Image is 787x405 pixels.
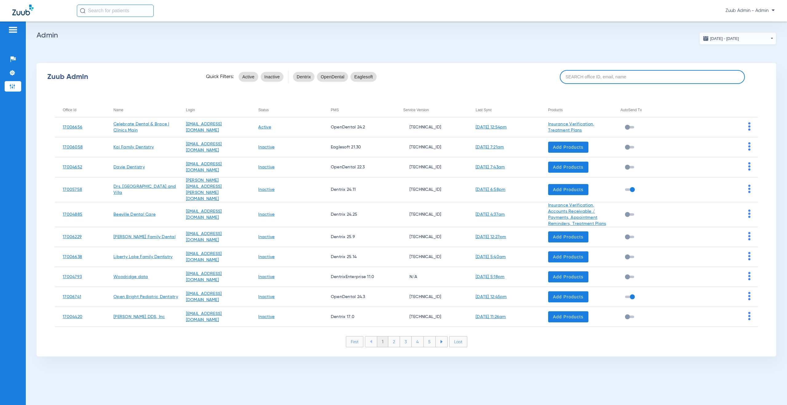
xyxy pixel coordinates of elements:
[113,107,123,113] div: Name
[553,274,583,280] span: Add Products
[412,336,424,347] li: 4
[186,107,251,113] div: Login
[113,165,145,169] a: Davie Dentistry
[186,312,222,322] a: [EMAIL_ADDRESS][DOMAIN_NAME]
[258,275,275,279] a: Inactive
[258,212,275,217] a: Inactive
[553,164,583,170] span: Add Products
[63,107,106,113] div: Office Id
[620,107,685,113] div: AutoSend Tx
[388,336,400,347] li: 2
[748,162,750,171] img: group-dot-blue.svg
[553,254,583,260] span: Add Products
[206,74,234,80] span: Quick Filters:
[476,107,492,113] div: Last Sync
[331,107,339,113] div: PMS
[748,232,750,240] img: group-dot-blue.svg
[63,255,82,259] a: 17006638
[323,307,396,327] td: Dentrix 17.0
[258,255,275,259] a: Inactive
[449,336,467,347] li: Last
[553,187,583,193] span: Add Products
[620,107,642,113] div: AutoSend Tx
[548,184,588,195] button: Add Products
[703,35,709,41] img: date.svg
[476,255,506,259] a: [DATE] 5:40am
[258,107,323,113] div: Status
[323,267,396,287] td: DentrixEnterprise 11.0
[553,294,583,300] span: Add Products
[400,336,412,347] li: 3
[699,32,776,45] button: [DATE] - [DATE]
[258,315,275,319] a: Inactive
[323,227,396,247] td: Dentrix 25.9
[440,340,443,343] img: arrow-right-blue.svg
[748,142,750,151] img: group-dot-blue.svg
[323,202,396,227] td: Dentrix 24.25
[258,165,275,169] a: Inactive
[186,292,222,302] a: [EMAIL_ADDRESS][DOMAIN_NAME]
[113,295,178,299] a: Open Bright Pediatric Dentistry
[548,107,563,113] div: Products
[113,107,178,113] div: Name
[323,177,396,202] td: Dentrix 24.11
[476,187,505,192] a: [DATE] 6:58pm
[293,71,377,83] mat-chip-listbox: pms-filters
[47,74,195,80] div: Zuub Admin
[476,212,505,217] a: [DATE] 4:37am
[553,144,583,150] span: Add Products
[748,210,750,218] img: group-dot-blue.svg
[242,74,255,80] span: Active
[63,125,82,129] a: 17006656
[63,145,83,149] a: 17006058
[396,117,468,137] td: [TECHNICAL_ID]
[63,212,82,217] a: 17004885
[560,70,745,84] input: SEARCH office ID, email, name
[396,287,468,307] td: [TECHNICAL_ID]
[113,315,165,319] a: [PERSON_NAME] DDS, Inc
[323,157,396,177] td: OpenDental 22.3
[548,122,595,132] a: Insurance Verification, Treatment Plans
[396,227,468,247] td: [TECHNICAL_ID]
[258,125,271,129] a: Active
[264,74,280,80] span: Inactive
[186,162,222,172] a: [EMAIL_ADDRESS][DOMAIN_NAME]
[321,74,344,80] span: OpenDental
[548,142,588,153] button: Add Products
[297,74,311,80] span: Dentrix
[548,162,588,173] button: Add Products
[354,74,373,80] span: Eaglesoft
[323,117,396,137] td: OpenDental 24.2
[748,312,750,320] img: group-dot-blue.svg
[186,252,222,262] a: [EMAIL_ADDRESS][DOMAIN_NAME]
[12,5,34,15] img: Zuub Logo
[113,184,176,195] a: Drs. [GEOGRAPHIC_DATA] and Villa
[323,287,396,307] td: OpenDental 24.3
[396,157,468,177] td: [TECHNICAL_ID]
[346,336,363,347] li: First
[553,314,583,320] span: Add Products
[748,122,750,131] img: group-dot-blue.svg
[476,275,504,279] a: [DATE] 5:18pm
[756,376,787,405] iframe: Chat Widget
[403,107,429,113] div: Service Version
[323,137,396,157] td: Eaglesoft 21.30
[396,177,468,202] td: [TECHNICAL_ID]
[396,137,468,157] td: [TECHNICAL_ID]
[63,315,82,319] a: 17004420
[548,107,613,113] div: Products
[63,165,82,169] a: 17004652
[113,212,156,217] a: Beeville Dental Care
[186,142,222,152] a: [EMAIL_ADDRESS][DOMAIN_NAME]
[548,291,588,302] button: Add Products
[113,275,148,279] a: Woodridge data
[403,107,468,113] div: Service Version
[186,209,222,220] a: [EMAIL_ADDRESS][DOMAIN_NAME]
[476,165,505,169] a: [DATE] 7:43am
[476,107,540,113] div: Last Sync
[396,267,468,287] td: N/A
[186,232,222,242] a: [EMAIL_ADDRESS][DOMAIN_NAME]
[258,235,275,239] a: Inactive
[370,340,372,343] img: arrow-left-blue.svg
